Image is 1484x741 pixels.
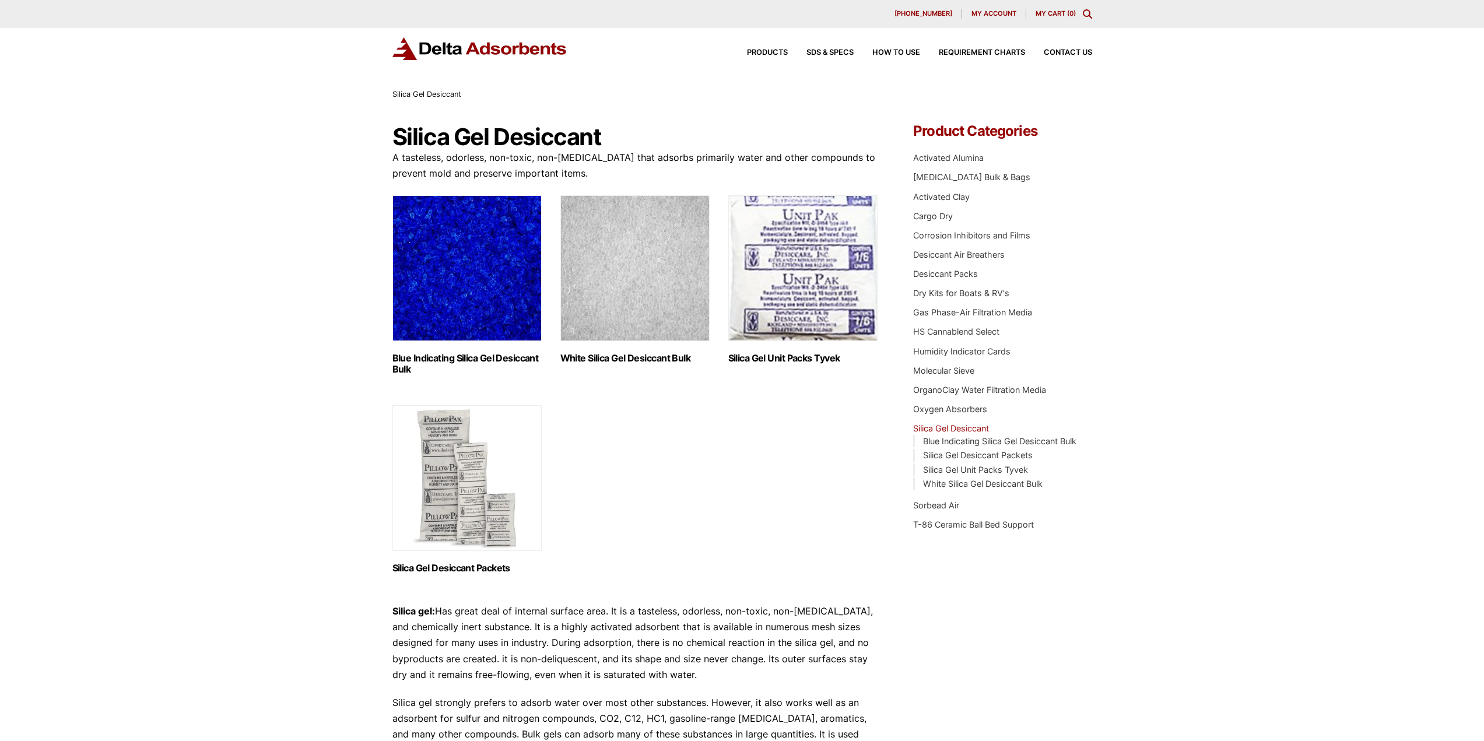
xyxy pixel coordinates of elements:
span: SDS & SPECS [806,49,854,57]
a: Products [728,49,788,57]
a: Desiccant Air Breathers [913,250,1005,259]
span: Silica Gel Desiccant [392,90,461,99]
div: Toggle Modal Content [1083,9,1092,19]
a: Corrosion Inhibitors and Films [913,230,1030,240]
p: A tasteless, odorless, non-toxic, non-[MEDICAL_DATA] that adsorbs primarily water and other compo... [392,150,879,181]
a: Visit product category Blue Indicating Silica Gel Desiccant Bulk [392,195,542,375]
a: Molecular Sieve [913,366,974,375]
span: 0 [1069,9,1073,17]
a: Visit product category Silica Gel Unit Packs Tyvek [728,195,878,364]
a: [PHONE_NUMBER] [885,9,962,19]
a: Cargo Dry [913,211,953,221]
a: Visit product category White Silica Gel Desiccant Bulk [560,195,710,364]
a: Humidity Indicator Cards [913,346,1011,356]
a: Activated Clay [913,192,970,202]
a: Requirement Charts [920,49,1025,57]
a: OrganoClay Water Filtration Media [913,385,1046,395]
span: Products [747,49,788,57]
img: Silica Gel Desiccant Packets [392,405,542,551]
h4: Product Categories [913,124,1092,138]
img: Blue Indicating Silica Gel Desiccant Bulk [392,195,542,341]
a: Silica Gel Desiccant [913,423,989,433]
h1: Silica Gel Desiccant [392,124,879,150]
a: T-86 Ceramic Ball Bed Support [913,519,1034,529]
a: My account [962,9,1026,19]
img: Silica Gel Unit Packs Tyvek [728,195,878,341]
span: [PHONE_NUMBER] [894,10,952,17]
a: My Cart (0) [1036,9,1076,17]
a: SDS & SPECS [788,49,854,57]
a: Visit product category Silica Gel Desiccant Packets [392,405,542,574]
p: Has great deal of internal surface area. It is a tasteless, odorless, non-toxic, non-[MEDICAL_DAT... [392,603,879,683]
span: Requirement Charts [939,49,1025,57]
a: Desiccant Packs [913,269,978,279]
a: Silica Gel Desiccant Packets [923,450,1033,460]
a: How to Use [854,49,920,57]
span: Contact Us [1044,49,1092,57]
a: Silica Gel Unit Packs Tyvek [923,465,1028,475]
span: My account [971,10,1016,17]
h2: White Silica Gel Desiccant Bulk [560,353,710,364]
a: Sorbead Air [913,500,959,510]
a: Gas Phase-Air Filtration Media [913,307,1032,317]
a: [MEDICAL_DATA] Bulk & Bags [913,172,1030,182]
h2: Blue Indicating Silica Gel Desiccant Bulk [392,353,542,375]
a: HS Cannablend Select [913,326,999,336]
span: How to Use [872,49,920,57]
h2: Silica Gel Unit Packs Tyvek [728,353,878,364]
a: Blue Indicating Silica Gel Desiccant Bulk [923,436,1076,446]
a: Activated Alumina [913,153,984,163]
h2: Silica Gel Desiccant Packets [392,563,542,574]
a: Oxygen Absorbers [913,404,987,414]
img: White Silica Gel Desiccant Bulk [560,195,710,341]
strong: Silica gel: [392,605,435,617]
a: White Silica Gel Desiccant Bulk [923,479,1043,489]
img: Delta Adsorbents [392,37,567,60]
a: Dry Kits for Boats & RV's [913,288,1009,298]
a: Contact Us [1025,49,1092,57]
